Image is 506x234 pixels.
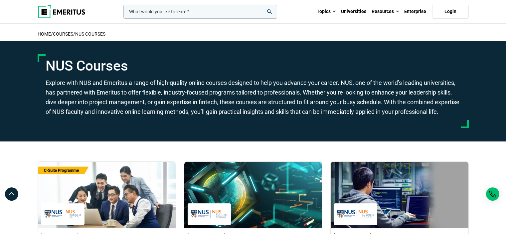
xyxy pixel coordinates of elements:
a: NUS Courses [75,31,105,37]
img: National University of Singapore Business School Executive Education [191,207,228,222]
a: home [38,31,51,37]
img: Python For Analytics | Online Coding Course [331,162,468,228]
img: Global Chief Strategy Officer (CSO) Programme | Online Leadership Course [38,162,176,228]
p: Explore with NUS and Emeritus a range of high-quality online courses designed to help you advance... [46,78,461,117]
a: COURSES [53,31,73,37]
img: National University of Singapore Business School Executive Education [45,207,81,222]
img: National University of Singapore Business School Executive Education [337,207,374,222]
h1: NUS Courses [46,58,461,74]
input: woocommerce-product-search-field-0 [123,5,277,19]
a: Login [432,5,469,19]
img: FinTech: Innovation and Transformation in Financial Services | Online Finance Course [184,162,322,228]
h2: / / [38,27,469,41]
